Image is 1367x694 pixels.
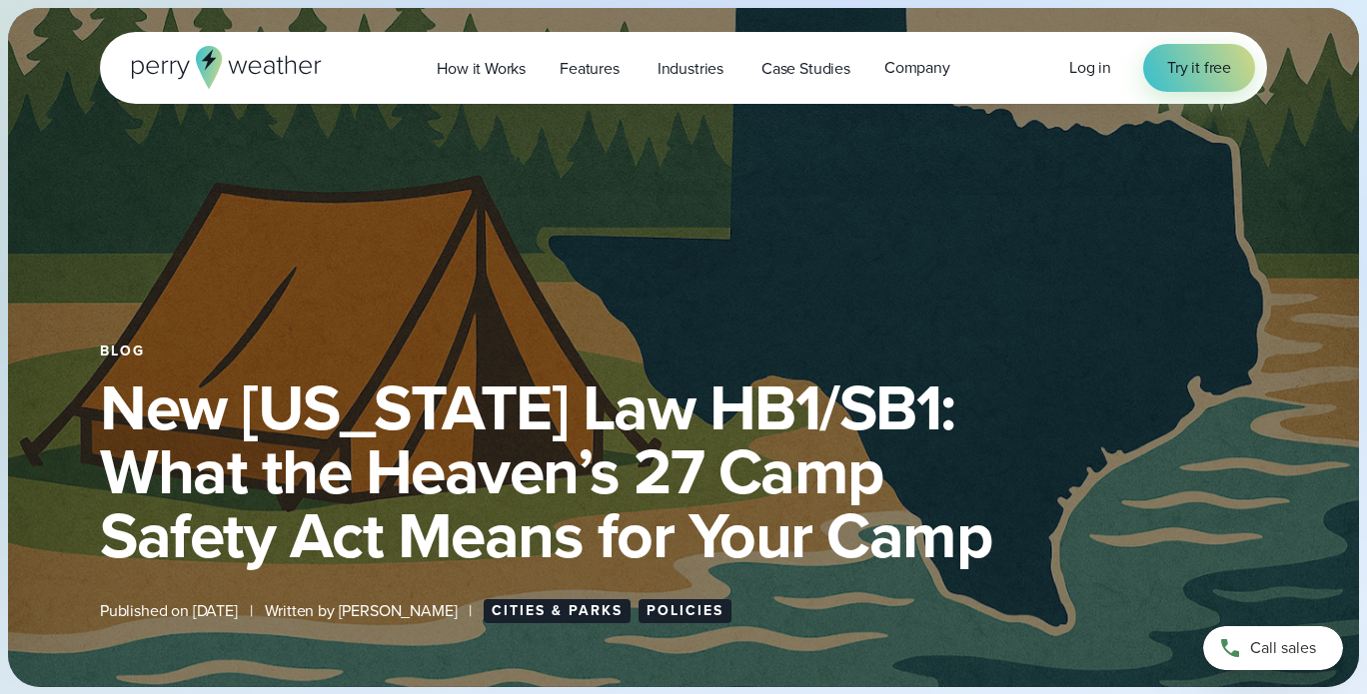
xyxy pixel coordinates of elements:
[1143,44,1255,92] a: Try it free
[1250,636,1316,660] span: Call sales
[639,599,731,623] a: Policies
[761,57,850,81] span: Case Studies
[265,599,458,623] span: Written by [PERSON_NAME]
[100,344,1267,359] div: Blog
[1069,56,1111,79] span: Log in
[560,57,620,81] span: Features
[100,375,1267,567] h1: New [US_STATE] Law HB1/SB1: What the Heaven’s 27 Camp Safety Act Means for Your Camp
[1069,56,1111,80] a: Log in
[1203,626,1343,670] a: Call sales
[884,56,950,80] span: Company
[100,599,238,623] span: Published on [DATE]
[420,48,543,89] a: How it Works
[658,57,723,81] span: Industries
[484,599,631,623] a: Cities & Parks
[744,48,867,89] a: Case Studies
[437,57,526,81] span: How it Works
[1167,56,1231,80] span: Try it free
[250,599,253,623] span: |
[469,599,472,623] span: |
